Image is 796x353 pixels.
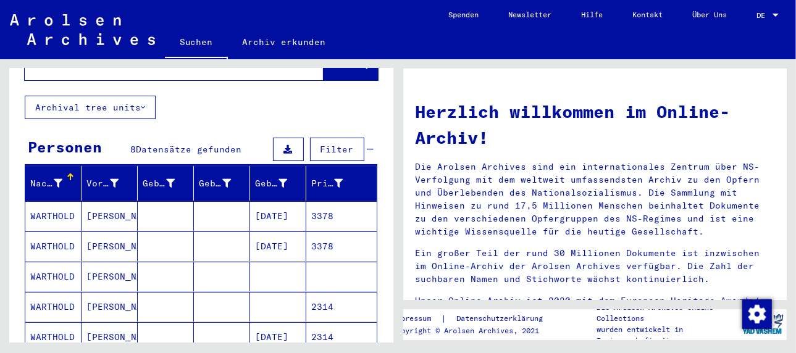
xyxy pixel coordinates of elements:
mat-cell: [DATE] [250,201,306,231]
mat-cell: WARTHOLD [25,201,82,231]
mat-cell: [PERSON_NAME] [82,201,138,231]
a: Datenschutzerklärung [446,312,558,325]
mat-header-cell: Vorname [82,166,138,201]
mat-cell: [PERSON_NAME] [82,262,138,291]
mat-cell: [PERSON_NAME] [82,292,138,322]
span: DE [756,11,770,20]
mat-cell: WARTHOLD [25,231,82,261]
button: Archival tree units [25,96,156,119]
button: Filter [310,138,364,161]
span: Datensätze gefunden [136,144,241,155]
p: Copyright © Arolsen Archives, 2021 [392,325,558,336]
div: Geburtsname [143,177,175,190]
div: Nachname [30,173,81,193]
p: Unser Online-Archiv ist 2020 mit dem European Heritage Award / Europa Nostra Award 2020 ausgezeic... [416,294,775,333]
img: Zustimmung ändern [742,299,772,329]
div: | [392,312,558,325]
div: Vorname [86,173,137,193]
div: Geburtsname [143,173,193,193]
mat-header-cell: Prisoner # [306,166,377,201]
mat-cell: 2314 [306,322,377,352]
div: Prisoner # [311,173,362,193]
mat-cell: WARTHOLD [25,322,82,352]
img: yv_logo.png [740,309,786,339]
div: Vorname [86,177,119,190]
mat-cell: WARTHOLD [25,262,82,291]
p: Ein großer Teil der rund 30 Millionen Dokumente ist inzwischen im Online-Archiv der Arolsen Archi... [416,247,775,286]
mat-cell: [DATE] [250,231,306,261]
mat-cell: 3378 [306,231,377,261]
span: 8 [130,144,136,155]
p: wurden entwickelt in Partnerschaft mit [597,324,739,346]
div: Personen [28,136,102,158]
div: Nachname [30,177,62,190]
a: Archiv erkunden [228,27,341,57]
mat-cell: WARTHOLD [25,292,82,322]
div: Geburt‏ [199,177,231,190]
a: Suchen [165,27,228,59]
mat-cell: [PERSON_NAME] [82,322,138,352]
img: Arolsen_neg.svg [10,14,155,45]
div: Prisoner # [311,177,343,190]
a: Impressum [392,312,441,325]
div: Geburt‏ [199,173,249,193]
h1: Herzlich willkommen im Online-Archiv! [416,99,775,151]
mat-header-cell: Geburtsdatum [250,166,306,201]
mat-header-cell: Geburt‏ [194,166,250,201]
mat-cell: 2314 [306,292,377,322]
mat-cell: [PERSON_NAME] [82,231,138,261]
p: Die Arolsen Archives sind ein internationales Zentrum über NS-Verfolgung mit dem weltweit umfasse... [416,160,775,238]
div: Geburtsdatum [255,177,287,190]
span: Filter [320,144,354,155]
mat-header-cell: Geburtsname [138,166,194,201]
div: Geburtsdatum [255,173,306,193]
mat-cell: 3378 [306,201,377,231]
mat-header-cell: Nachname [25,166,82,201]
p: Die Arolsen Archives Online-Collections [597,302,739,324]
mat-cell: [DATE] [250,322,306,352]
